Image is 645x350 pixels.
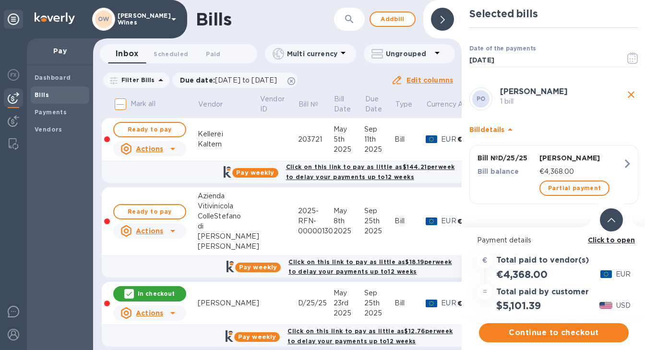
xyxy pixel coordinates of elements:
u: Edit columns [406,76,453,84]
p: Currency [427,99,456,109]
span: Paid [206,49,220,59]
u: Actions [136,145,163,153]
div: 25th [364,298,395,308]
b: Click on this link to pay as little as $144.21 per week to delay your payments up to 12 weeks [286,163,455,181]
p: 1 bill [500,97,624,107]
div: Due date:[DATE] to [DATE] [172,72,298,88]
h2: €4,368.00 [496,268,547,280]
div: 2025-RFN-00000130 [298,206,334,236]
b: Dashboard [35,74,71,81]
p: EUR [441,298,457,308]
p: In checkout [138,290,175,298]
span: [DATE] to [DATE] [215,76,277,84]
span: Ready to pay [122,206,178,217]
div: Sep [364,206,395,216]
h3: Total paid by customer [496,288,589,297]
div: [PERSON_NAME] [198,241,260,252]
h3: Total paid to vendor(s) [496,256,589,265]
div: 5th [334,134,364,145]
span: Amount [458,99,497,109]
div: ColleStefano [198,211,260,221]
p: Payment details [477,235,631,245]
button: close [624,87,638,102]
p: Ungrouped [386,49,431,59]
p: EUR [441,134,457,145]
b: Click on this link to pay as little as $18.19 per week to delay your payments up to 12 weeks [288,258,452,276]
div: Azienda [198,191,260,201]
div: [PERSON_NAME] [198,298,260,308]
p: Vendor [198,99,223,109]
b: PO [477,95,486,102]
u: Actions [136,309,163,317]
span: Due Date [365,94,394,114]
p: Type [395,99,413,109]
p: Bill № [299,99,318,109]
div: D/25/25 [298,298,334,308]
label: Date of the payments [469,46,536,52]
div: May [334,206,364,216]
div: 8th [334,216,364,226]
button: Continue to checkout [479,323,629,342]
button: Ready to pay [113,204,186,219]
p: Amount [458,99,485,109]
span: Bill № [299,99,331,109]
b: Pay weekly [239,264,277,271]
span: Inbox [116,47,138,60]
p: Mark all [131,99,155,109]
div: [PERSON_NAME] [198,231,260,241]
h2: Selected bills [469,8,638,20]
p: Vendor ID [260,94,285,114]
span: Type [395,99,425,109]
div: 2025 [334,226,364,236]
div: May [334,288,364,298]
div: 2025 [364,226,395,236]
div: 203721 [298,134,334,145]
span: Partial payment [548,182,601,194]
p: [PERSON_NAME] [539,153,622,163]
div: Sep [364,288,395,298]
span: Scheduled [154,49,188,59]
span: Vendor ID [260,94,297,114]
div: Unpin categories [4,10,23,29]
p: EUR [616,269,631,279]
span: Bill Date [334,94,363,114]
button: Addbill [370,12,416,27]
p: [PERSON_NAME] Wines [118,12,166,26]
div: Bill [394,134,426,145]
p: USD [616,301,631,311]
b: Vendors [35,126,62,133]
div: Kellerei [198,129,260,139]
div: Kaltern [198,139,260,149]
b: Pay weekly [238,333,276,340]
div: Billdetails [469,114,638,145]
b: Payments [35,109,67,116]
p: Bill Date [334,94,351,114]
div: di [198,221,260,231]
div: €49,378.82 [457,134,499,144]
strong: € [482,256,487,264]
p: Due Date [365,94,382,114]
div: Sep [364,124,395,134]
b: Bills [35,91,49,98]
button: Partial payment [539,181,609,196]
div: Bill [394,298,426,308]
p: Pay [35,46,85,56]
b: Bill details [469,126,504,133]
img: Foreign exchange [8,69,19,81]
div: Vitivinicola [198,201,260,211]
p: EUR [441,216,457,226]
b: Pay weekly [236,169,274,176]
p: Bill № D/25/25 [478,153,536,163]
u: Actions [136,227,163,235]
div: 25th [364,216,395,226]
span: Ready to pay [122,124,178,135]
span: Continue to checkout [487,327,621,338]
img: USD [599,302,612,309]
button: Bill №D/25/25[PERSON_NAME]Bill balance€4,368.00Partial payment [469,145,638,204]
b: [PERSON_NAME] [500,87,568,96]
div: 23rd [334,298,364,308]
p: Filter Bills [118,76,155,84]
h1: Bills [196,9,231,29]
div: €6,224.40 [457,217,499,226]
